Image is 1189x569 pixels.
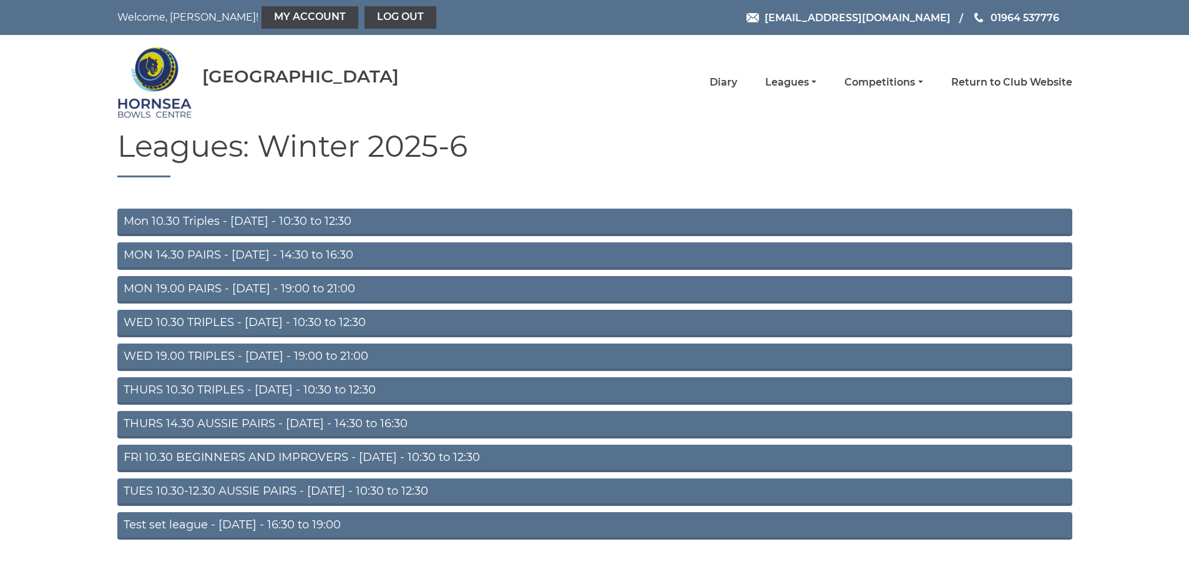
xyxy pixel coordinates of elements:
span: 01964 537776 [991,11,1059,23]
img: Hornsea Bowls Centre [117,39,192,126]
a: TUES 10.30-12.30 AUSSIE PAIRS - [DATE] - 10:30 to 12:30 [117,478,1072,506]
h1: Leagues: Winter 2025-6 [117,130,1072,177]
a: Return to Club Website [951,76,1072,89]
a: Phone us 01964 537776 [972,10,1059,26]
a: THURS 10.30 TRIPLES - [DATE] - 10:30 to 12:30 [117,377,1072,405]
a: Test set league - [DATE] - 16:30 to 19:00 [117,512,1072,540]
a: Log out [365,6,436,29]
a: Email [EMAIL_ADDRESS][DOMAIN_NAME] [746,10,951,26]
a: FRI 10.30 BEGINNERS AND IMPROVERS - [DATE] - 10:30 to 12:30 [117,445,1072,472]
span: [EMAIL_ADDRESS][DOMAIN_NAME] [765,11,951,23]
a: THURS 14.30 AUSSIE PAIRS - [DATE] - 14:30 to 16:30 [117,411,1072,438]
a: My Account [262,6,358,29]
a: Mon 10.30 Triples - [DATE] - 10:30 to 12:30 [117,209,1072,236]
a: WED 10.30 TRIPLES - [DATE] - 10:30 to 12:30 [117,310,1072,337]
a: Diary [710,76,737,89]
div: [GEOGRAPHIC_DATA] [202,67,399,86]
a: WED 19.00 TRIPLES - [DATE] - 19:00 to 21:00 [117,344,1072,371]
img: Phone us [974,12,983,22]
a: Leagues [765,76,816,89]
a: MON 19.00 PAIRS - [DATE] - 19:00 to 21:00 [117,276,1072,304]
img: Email [746,13,759,22]
a: Competitions [844,76,922,89]
a: MON 14.30 PAIRS - [DATE] - 14:30 to 16:30 [117,242,1072,270]
nav: Welcome, [PERSON_NAME]! [117,6,504,29]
